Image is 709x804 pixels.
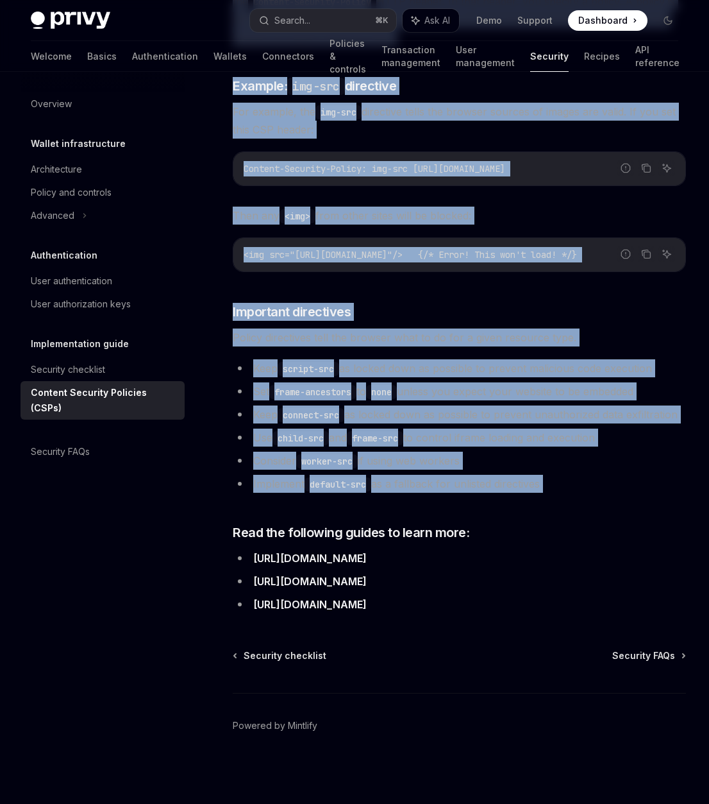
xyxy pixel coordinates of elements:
[366,385,397,399] code: none
[424,14,450,27] span: Ask AI
[381,41,440,72] a: Transaction management
[233,382,686,400] li: Set to unless you expect your website to be embedded
[21,440,185,463] a: Security FAQs
[233,329,686,346] span: Policy directives tell the browser what to do for a given resource type.
[244,249,577,261] span: <img src="[URL][DOMAIN_NAME]"/> {/* Error! This won't load! */}
[31,41,72,72] a: Welcome
[233,429,686,447] li: Use and to control iframe loading and execution
[638,160,655,176] button: Copy the contents from the code block
[31,362,105,377] div: Security checklist
[233,719,317,732] a: Powered by Mintlify
[233,303,351,321] span: Important directives
[31,385,177,416] div: Content Security Policies (CSPs)
[234,649,326,662] a: Security checklist
[375,15,388,26] span: ⌘ K
[132,41,198,72] a: Authentication
[584,41,620,72] a: Recipes
[21,358,185,381] a: Security checklist
[31,296,131,312] div: User authorization keys
[287,78,345,95] code: img-src
[233,524,469,542] span: Read the following guides to learn more:
[31,273,112,289] div: User authentication
[617,160,634,176] button: Report incorrect code
[31,185,112,200] div: Policy and controls
[304,477,371,492] code: default-src
[278,408,344,422] code: connect-src
[31,96,72,112] div: Overview
[253,598,367,612] a: [URL][DOMAIN_NAME]
[233,103,686,139] span: For example, the directive tells the browser sources of images are valid. If you set this CSP hea...
[233,406,686,423] li: Keep as locked down as possible to prevent unauthorized data exfiltration
[568,10,647,31] a: Dashboard
[31,12,110,30] img: dark logo
[253,575,367,588] a: [URL][DOMAIN_NAME]
[329,41,366,72] a: Policies & controls
[244,649,326,662] span: Security checklist
[578,14,628,27] span: Dashboard
[315,105,362,119] code: img-src
[31,162,82,177] div: Architecture
[274,13,310,28] div: Search...
[87,41,117,72] a: Basics
[21,269,185,293] a: User authentication
[635,41,680,72] a: API reference
[233,452,686,470] li: Consider if using web workers
[262,41,314,72] a: Connectors
[233,359,686,377] li: Keep as locked down as possible to prevent malicious code execution
[658,10,678,31] button: Toggle dark mode
[31,136,126,151] h5: Wallet infrastructure
[21,158,185,181] a: Architecture
[456,41,515,72] a: User management
[213,41,247,72] a: Wallets
[250,9,396,32] button: Search...⌘K
[233,77,396,95] span: Example: directive
[21,293,185,316] a: User authorization keys
[233,475,686,493] li: Implement as a fallback for unlisted directives
[244,163,505,175] span: Content-Security-Policy: img-src [URL][DOMAIN_NAME]
[612,649,685,662] a: Security FAQs
[233,207,686,225] span: Then any from other sites will be blocked:
[21,92,185,115] a: Overview
[658,246,675,262] button: Ask AI
[658,160,675,176] button: Ask AI
[296,454,358,468] code: worker-src
[530,41,569,72] a: Security
[31,208,74,223] div: Advanced
[272,431,329,445] code: child-src
[403,9,459,32] button: Ask AI
[21,381,185,420] a: Content Security Policies (CSPs)
[269,385,356,399] code: frame-ancestors
[278,362,339,376] code: script-src
[279,209,315,223] code: <img>
[638,246,655,262] button: Copy the contents from the code block
[347,431,403,445] code: frame-src
[21,181,185,204] a: Policy and controls
[617,246,634,262] button: Report incorrect code
[517,14,553,27] a: Support
[253,552,367,565] a: [URL][DOMAIN_NAME]
[612,649,675,662] span: Security FAQs
[476,14,502,27] a: Demo
[31,444,90,459] div: Security FAQs
[31,248,97,263] h5: Authentication
[31,336,129,352] h5: Implementation guide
